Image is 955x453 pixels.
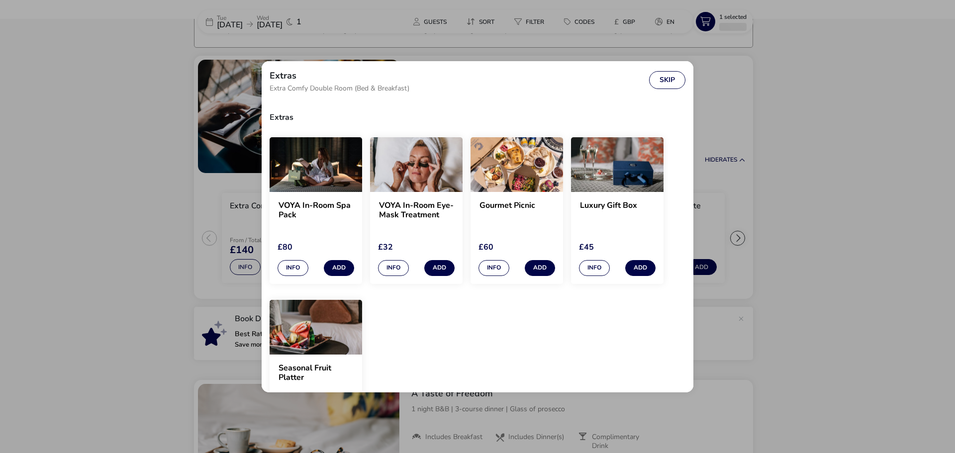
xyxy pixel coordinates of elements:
h2: VOYA In-Room Eye-Mask Treatment [379,201,454,220]
h2: Luxury Gift Box [580,201,655,220]
h2: Gourmet Picnic [479,201,554,220]
button: Add [625,260,656,276]
button: Add [525,260,555,276]
button: Skip [649,71,685,89]
button: Info [579,260,610,276]
button: Info [478,260,509,276]
button: Info [378,260,409,276]
h2: Extras [270,71,296,80]
span: £45 [579,242,594,253]
h3: Extras [270,105,685,129]
span: £80 [278,242,292,253]
h2: Seasonal Fruit Platter [279,363,353,382]
div: extras selection modal [262,61,693,392]
button: Info [278,260,308,276]
button: Add [424,260,455,276]
span: £32 [378,242,393,253]
h2: VOYA In-Room Spa Pack [279,201,353,220]
span: Extra Comfy Double Room (Bed & Breakfast) [270,85,409,92]
span: £60 [478,242,493,253]
button: Add [324,260,354,276]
